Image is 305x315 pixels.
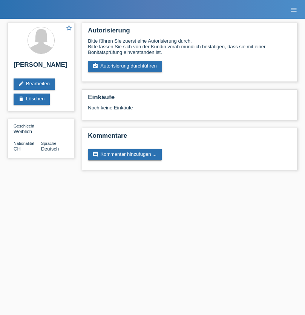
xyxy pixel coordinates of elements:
[14,61,68,72] h2: [PERSON_NAME]
[14,94,50,105] a: deleteLöschen
[14,146,21,152] span: Schweiz
[14,141,34,146] span: Nationalität
[18,96,24,102] i: delete
[14,78,55,90] a: editBearbeiten
[14,124,34,128] span: Geschlecht
[92,151,98,157] i: comment
[290,6,297,14] i: menu
[88,105,291,116] div: Noch keine Einkäufe
[88,61,162,72] a: assignment_turned_inAutorisierung durchführen
[41,141,57,146] span: Sprache
[88,149,162,160] a: commentKommentar hinzufügen ...
[286,7,301,12] a: menu
[41,146,59,152] span: Deutsch
[66,25,72,31] i: star_border
[88,94,291,105] h2: Einkäufe
[88,27,291,38] h2: Autorisierung
[88,38,291,55] div: Bitte führen Sie zuerst eine Autorisierung durch. Bitte lassen Sie sich von der Kundin vorab münd...
[14,123,41,134] div: Weiblich
[66,25,72,32] a: star_border
[92,63,98,69] i: assignment_turned_in
[88,132,291,143] h2: Kommentare
[18,81,24,87] i: edit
